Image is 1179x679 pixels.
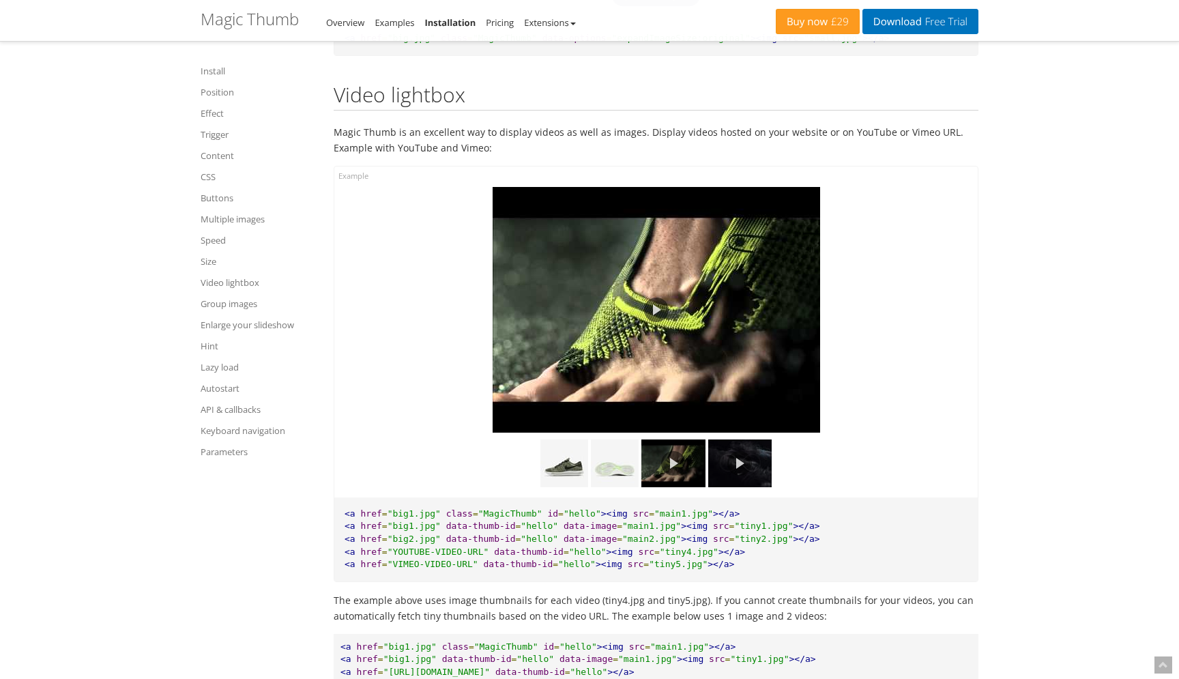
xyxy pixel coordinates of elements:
span: = [382,521,388,531]
span: = [378,641,383,652]
span: id [543,641,554,652]
span: "big1.jpg" [388,508,441,519]
span: "hello" [521,521,558,531]
span: = [473,508,478,519]
span: = [617,534,622,544]
span: <a [340,641,351,652]
span: ><img [681,521,708,531]
span: <a [340,667,351,677]
span: "MagicThumb" [478,508,542,519]
span: ></a> [718,547,745,557]
a: Speed [201,232,317,248]
span: = [469,641,474,652]
span: src [713,521,729,531]
span: = [564,547,569,557]
a: Overview [326,16,364,29]
span: "main1.jpg" [622,521,681,531]
a: Keyboard navigation [201,422,317,439]
span: ></a> [794,521,820,531]
span: = [515,534,521,544]
span: data-thumb-id [484,559,553,569]
span: "big2.jpg" [388,534,441,544]
a: Autostart [201,380,317,396]
span: = [729,521,735,531]
img: default.jpg [641,439,705,487]
span: "big1.jpg" [383,641,437,652]
a: Installation [424,16,476,29]
a: Extensions [524,16,575,29]
span: ></a> [708,559,734,569]
a: Parameters [201,444,317,460]
a: Effect [201,105,317,121]
a: Position [201,84,317,100]
h2: Video lightbox [334,83,978,111]
span: ><img [601,508,628,519]
a: Examples [375,16,414,29]
span: ></a> [713,508,740,519]
span: "tiny4.jpg" [660,547,718,557]
h1: Magic Thumb [201,10,299,28]
span: "main2.jpg" [622,534,681,544]
span: ><img [681,534,708,544]
span: href [360,547,381,557]
span: "VIMEO-VIDEO-URL" [388,559,478,569]
a: Content [201,147,317,164]
span: = [565,667,570,677]
span: "hello" [559,641,597,652]
img: Magic Thumb - Integration Guide [540,439,588,487]
span: = [382,547,388,557]
span: ><img [607,547,633,557]
span: src [629,641,645,652]
span: "hello" [516,654,554,664]
span: data-thumb-id [442,654,512,664]
span: <a [345,559,355,569]
span: = [382,508,388,519]
span: = [382,559,388,569]
span: = [617,521,622,531]
span: "tiny2.jpg" [734,534,793,544]
span: "hello" [564,508,601,519]
a: Size [201,253,317,270]
span: "main1.jpg" [650,641,709,652]
a: Install [201,63,317,79]
span: class [446,508,473,519]
a: Group images [201,295,317,312]
span: ></a> [789,654,816,664]
span: href [360,508,381,519]
img: 0.jpg [493,187,820,433]
span: href [356,654,377,664]
span: <a [345,521,355,531]
span: href [360,534,381,544]
span: "hello" [569,547,607,557]
a: API & callbacks [201,401,317,418]
img: Magic Thumb - Integration Guide [591,439,639,487]
span: "main1.jpg" [654,508,713,519]
span: = [553,559,558,569]
span: <a [345,508,355,519]
span: = [654,547,660,557]
span: ></a> [794,534,820,544]
span: = [511,654,516,664]
span: "MagicThumb" [474,641,538,652]
span: data-image [564,521,617,531]
span: ><img [597,641,624,652]
span: "tiny1.jpg" [730,654,789,664]
span: ><img [596,559,622,569]
a: CSS [201,169,317,185]
span: src [709,654,725,664]
span: = [382,534,388,544]
span: £29 [828,16,849,27]
span: <a [340,654,351,664]
a: Pricing [486,16,514,29]
span: "main1.jpg" [618,654,677,664]
span: = [558,508,564,519]
span: = [649,508,654,519]
a: Buttons [201,190,317,206]
a: Lazy load [201,359,317,375]
span: data-thumb-id [495,667,565,677]
span: = [378,667,383,677]
a: Buy now£29 [776,9,860,34]
span: href [356,641,377,652]
span: = [378,654,383,664]
span: "big1.jpg" [388,521,441,531]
